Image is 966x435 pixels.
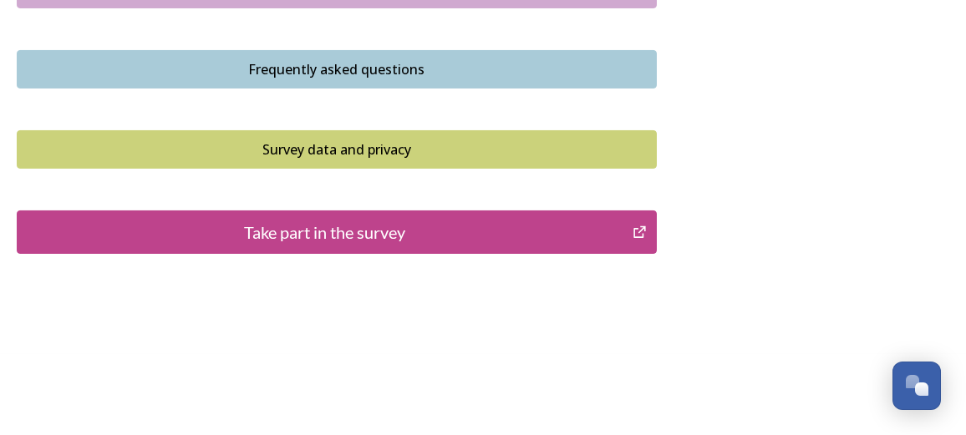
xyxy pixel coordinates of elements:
[17,130,657,169] button: Survey data and privacy
[26,139,648,159] div: Survey data and privacy
[26,220,623,245] div: Take part in the survey
[26,59,648,79] div: Frequently asked questions
[17,210,657,254] button: Take part in the survey
[892,362,941,410] button: Open Chat
[17,50,657,89] button: Frequently asked questions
